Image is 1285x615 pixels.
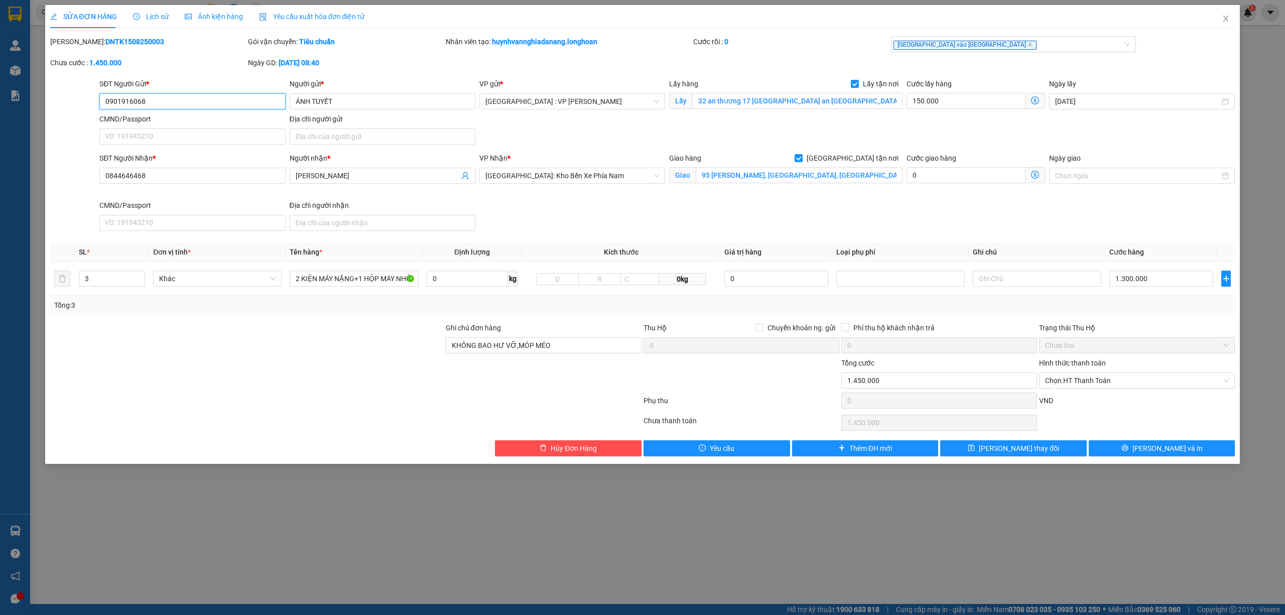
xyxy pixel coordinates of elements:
span: delete [540,444,547,452]
div: Tổng: 3 [54,300,495,311]
span: Đà Nẵng : VP Thanh Khê [485,94,659,109]
label: Ngày giao [1049,154,1081,162]
span: Yêu cầu [710,443,734,454]
label: Ngày lấy [1049,80,1076,88]
span: Khác [159,271,276,286]
span: close [1027,42,1033,47]
span: Lấy [669,93,692,109]
label: Cước lấy hàng [907,80,952,88]
input: C [620,273,659,285]
span: Chọn HT Thanh Toán [1045,373,1229,388]
div: Cước rồi : [693,36,889,47]
span: VP Nhận [479,154,507,162]
span: Cước hàng [1109,248,1144,256]
span: [PERSON_NAME] thay đổi [979,443,1059,454]
span: user-add [461,172,469,180]
b: 0 [724,38,728,46]
input: D [536,273,579,285]
button: plus [1221,271,1231,287]
span: Giao hàng [669,154,701,162]
span: picture [185,13,192,20]
span: Yêu cầu xuất hóa đơn điện tử [259,13,365,21]
div: [PERSON_NAME]: [50,36,246,47]
input: R [578,273,621,285]
span: VND [1039,397,1053,405]
span: Kích thước [604,248,638,256]
label: Hình thức thanh toán [1039,359,1106,367]
div: Trạng thái Thu Hộ [1039,322,1235,333]
span: plus [838,444,845,452]
input: Địa chỉ của người nhận [290,215,475,231]
div: Phụ thu [642,395,840,413]
span: Lấy hàng [669,80,698,88]
span: Tên hàng [290,248,322,256]
span: Hủy Đơn Hàng [551,443,597,454]
span: kg [508,271,518,287]
b: huynhvannghiadanang.longhoan [492,38,597,46]
div: SĐT Người Gửi [99,78,285,89]
div: Nhân viên tạo: [446,36,691,47]
span: save [968,444,975,452]
div: Người nhận [290,153,475,164]
input: Ngày giao [1055,170,1220,181]
div: Ngày GD: [248,57,444,68]
button: plusThêm ĐH mới [792,440,939,456]
span: Định lượng [454,248,490,256]
button: save[PERSON_NAME] thay đổi [940,440,1087,456]
span: Giao [669,167,696,183]
b: Tiêu chuẩn [299,38,335,46]
span: Lịch sử [133,13,169,21]
span: SỬA ĐƠN HÀNG [50,13,117,21]
div: Chưa cước : [50,57,246,68]
div: Gói vận chuyển: [248,36,444,47]
div: Địa chỉ người nhận [290,200,475,211]
span: Chuyển khoản ng. gửi [763,322,839,333]
button: exclamation-circleYêu cầu [644,440,790,456]
label: Cước giao hàng [907,154,956,162]
span: [GEOGRAPHIC_DATA] tận nơi [803,153,903,164]
span: dollar-circle [1031,171,1039,179]
div: Người gửi [290,78,475,89]
input: Ngày lấy [1055,96,1220,107]
input: Địa chỉ của người gửi [290,129,475,145]
span: Giá trị hàng [724,248,761,256]
input: Cước giao hàng [907,167,1025,183]
span: Đơn vị tính [153,248,191,256]
div: CMND/Passport [99,113,285,125]
span: printer [1121,444,1128,452]
span: Thêm ĐH mới [849,443,892,454]
img: icon [259,13,267,21]
label: Ghi chú đơn hàng [446,324,501,332]
b: [DATE] 08:40 [279,59,319,67]
input: Ghi chú đơn hàng [446,337,641,353]
span: SL [79,248,87,256]
div: VP gửi [479,78,665,89]
th: Ghi chú [969,242,1105,262]
div: Chưa thanh toán [642,415,840,433]
span: edit [50,13,57,20]
span: Phí thu hộ khách nhận trả [849,322,939,333]
span: [GEOGRAPHIC_DATA] vào [GEOGRAPHIC_DATA] [893,41,1037,50]
input: VD: Bàn, Ghế [290,271,418,287]
span: plus [1222,275,1230,283]
input: Giao tận nơi [696,167,903,183]
span: Chưa thu [1045,338,1229,353]
b: 1.450.000 [89,59,121,67]
input: Ghi Chú [973,271,1101,287]
th: Loại phụ phí [832,242,969,262]
span: exclamation-circle [699,444,706,452]
input: Cước lấy hàng [907,93,1025,109]
span: Nha Trang: Kho Bến Xe Phía Nam [485,168,659,183]
button: deleteHủy Đơn Hàng [495,440,641,456]
b: DNTK1508250003 [105,38,164,46]
span: Tổng cước [841,359,874,367]
span: Thu Hộ [644,324,667,332]
button: printer[PERSON_NAME] và In [1089,440,1235,456]
button: delete [54,271,70,287]
span: clock-circle [133,13,140,20]
input: Lấy tận nơi [692,93,903,109]
span: Lấy tận nơi [859,78,903,89]
div: CMND/Passport [99,200,285,211]
button: Close [1212,5,1240,33]
span: [PERSON_NAME] và In [1132,443,1203,454]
